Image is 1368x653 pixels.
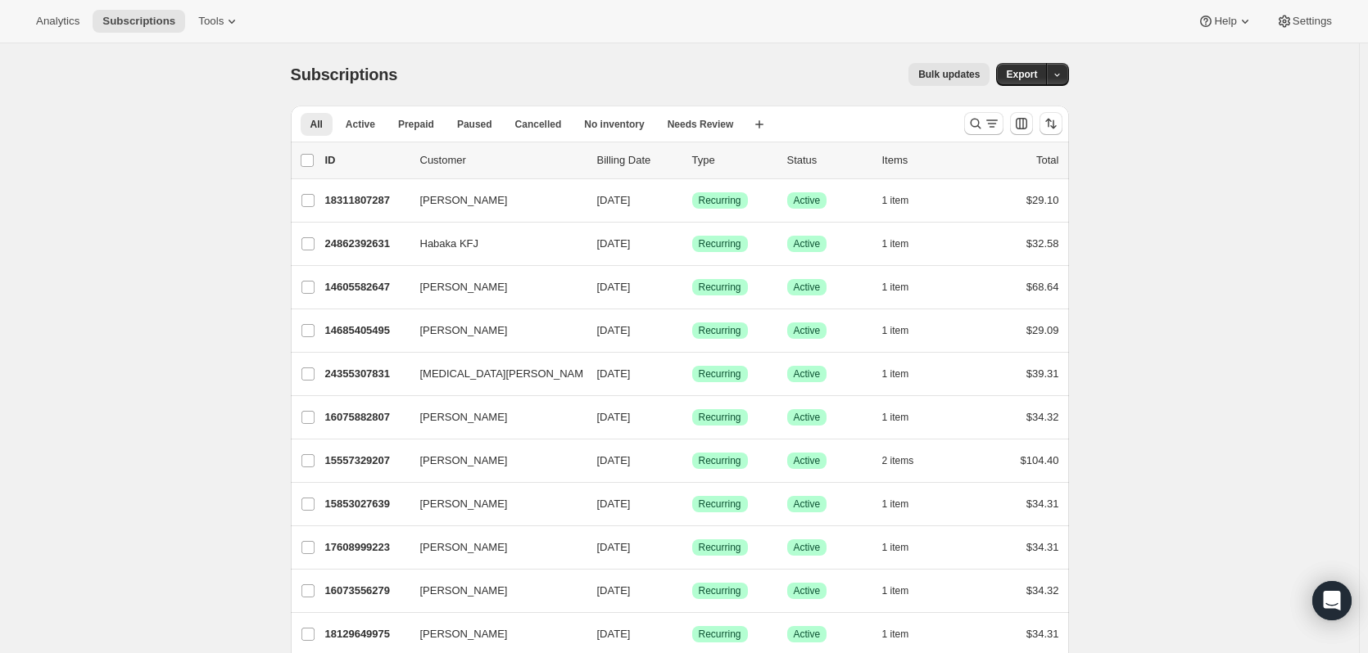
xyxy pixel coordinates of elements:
div: 24862392631Habaka KFJ[DATE]SuccessRecurringSuccessActive1 item$32.58 [325,232,1059,255]
span: Recurring [699,454,741,467]
p: 17608999223 [325,539,407,556]
span: $104.40 [1021,454,1059,466]
span: 2 items [882,454,914,467]
button: [PERSON_NAME] [410,534,574,561]
span: [DATE] [597,237,631,250]
span: Active [794,454,821,467]
button: 1 item [882,363,927,385]
span: Active [794,281,821,294]
span: Cancelled [515,118,562,131]
span: $29.09 [1026,324,1059,336]
button: Sort the results [1040,112,1062,135]
span: Recurring [699,324,741,337]
span: $34.31 [1026,498,1059,510]
button: 1 item [882,319,927,342]
span: [DATE] [597,411,631,423]
span: Active [794,584,821,597]
button: Search and filter results [964,112,1003,135]
button: Tools [188,10,250,33]
p: 14605582647 [325,279,407,295]
p: Status [787,152,869,169]
span: Active [794,237,821,250]
span: [DATE] [597,194,631,206]
span: Active [794,628,821,641]
p: 24355307831 [325,366,407,382]
div: IDCustomerBilling DateTypeStatusItemsTotal [325,152,1059,169]
span: [PERSON_NAME] [420,496,508,512]
button: [PERSON_NAME] [410,578,574,604]
div: 14605582647[PERSON_NAME][DATE]SuccessRecurringSuccessActive1 item$68.64 [325,276,1059,299]
span: Active [346,118,375,131]
span: $34.32 [1026,584,1059,597]
span: 1 item [882,541,909,554]
span: Recurring [699,498,741,511]
div: 15853027639[PERSON_NAME][DATE]SuccessRecurringSuccessActive1 item$34.31 [325,493,1059,516]
p: ID [325,152,407,169]
button: [PERSON_NAME] [410,621,574,647]
button: Habaka KFJ [410,231,574,257]
div: 15557329207[PERSON_NAME][DATE]SuccessRecurringSuccessActive2 items$104.40 [325,449,1059,472]
span: Prepaid [398,118,434,131]
button: Settings [1266,10,1342,33]
span: Habaka KFJ [420,236,479,252]
button: Customize table column order and visibility [1010,112,1033,135]
span: [PERSON_NAME] [420,279,508,295]
span: 1 item [882,367,909,381]
span: [PERSON_NAME] [420,453,508,469]
span: [PERSON_NAME] [420,539,508,556]
span: Bulk updates [918,68,980,81]
p: 18129649975 [325,626,407,642]
button: [PERSON_NAME] [410,404,574,430]
span: Subscriptions [102,15,175,28]
span: [DATE] [597,541,631,553]
button: 1 item [882,579,927,602]
span: 1 item [882,411,909,424]
span: Active [794,324,821,337]
p: 16073556279 [325,583,407,599]
span: Tools [198,15,224,28]
span: $32.58 [1026,237,1059,250]
span: Active [794,498,821,511]
div: Items [882,152,964,169]
span: Subscriptions [291,65,398,83]
span: No inventory [584,118,644,131]
div: 16073556279[PERSON_NAME][DATE]SuccessRecurringSuccessActive1 item$34.32 [325,579,1059,602]
p: 15853027639 [325,496,407,512]
span: 1 item [882,281,909,294]
div: Type [692,152,774,169]
span: Recurring [699,411,741,424]
button: [MEDICAL_DATA][PERSON_NAME] [410,361,574,387]
span: Recurring [699,541,741,554]
span: $68.64 [1026,281,1059,293]
div: 17608999223[PERSON_NAME][DATE]SuccessRecurringSuccessActive1 item$34.31 [325,536,1059,559]
p: 15557329207 [325,453,407,469]
span: 1 item [882,584,909,597]
button: [PERSON_NAME] [410,448,574,474]
button: 1 item [882,276,927,299]
span: Recurring [699,194,741,207]
button: 2 items [882,449,932,472]
button: Analytics [26,10,89,33]
span: 1 item [882,628,909,641]
button: 1 item [882,189,927,212]
span: $39.31 [1026,367,1059,380]
p: 24862392631 [325,236,407,252]
span: [PERSON_NAME] [420,626,508,642]
button: [PERSON_NAME] [410,317,574,344]
span: 1 item [882,237,909,250]
span: [PERSON_NAME] [420,583,508,599]
button: [PERSON_NAME] [410,274,574,300]
button: 1 item [882,536,927,559]
p: 18311807287 [325,192,407,209]
span: Active [794,411,821,424]
p: 16075882807 [325,409,407,426]
div: 14685405495[PERSON_NAME][DATE]SuccessRecurringSuccessActive1 item$29.09 [325,319,1059,342]
button: Export [996,63,1047,86]
span: [MEDICAL_DATA][PERSON_NAME] [420,366,594,382]
button: Help [1188,10,1262,33]
span: [DATE] [597,324,631,336]
span: [PERSON_NAME] [420,322,508,339]
span: [DATE] [597,584,631,597]
span: [DATE] [597,281,631,293]
span: Needs Review [668,118,734,131]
